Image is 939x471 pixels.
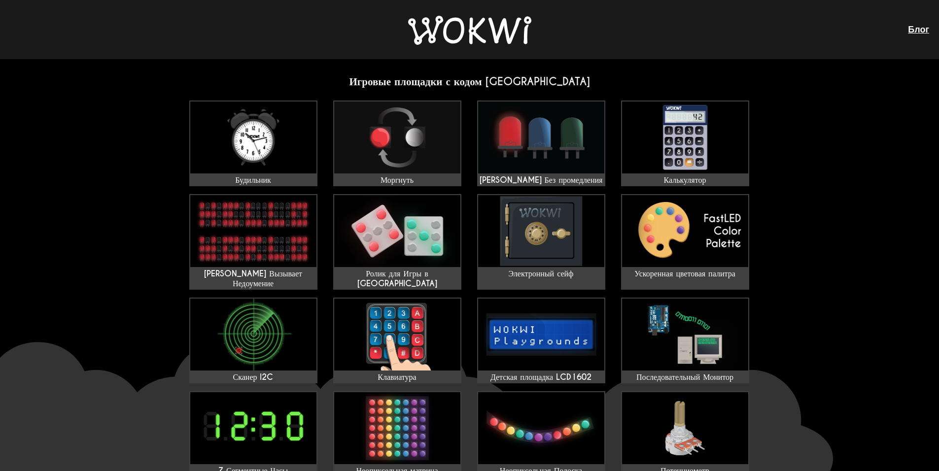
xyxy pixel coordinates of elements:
ya-tr-span: Ускоренная цветовая палитра [634,269,735,279]
a: Электронный сейф [477,194,605,290]
img: Ускоренная цветовая палитра [622,195,748,267]
a: Калькулятор [621,101,749,186]
img: Будильник [190,101,316,173]
img: Клавиатура [334,299,460,370]
img: 7 Сегментные Часы [190,392,316,464]
ya-tr-span: Электронный сейф [509,269,574,279]
img: Мигайте Без промедления [478,101,604,173]
img: Моргнуть [334,101,460,173]
img: Электронный сейф [478,195,604,267]
a: Сканер I2C [189,298,317,383]
ya-tr-span: Будильник [235,175,271,185]
img: Неопиксельная матрица [334,392,460,464]
a: Ускоренная цветовая палитра [621,194,749,290]
a: [PERSON_NAME] Без промедления [477,101,605,186]
a: Ролик для Игры в [GEOGRAPHIC_DATA] [333,194,461,290]
a: Последовательный Монитор [621,298,749,383]
img: Последовательный Монитор [622,299,748,370]
img: Ролик для Игры в Кости [334,195,460,267]
a: Блог [908,24,929,34]
ya-tr-span: Сканер I2C [233,372,274,382]
a: Моргнуть [333,101,461,186]
img: Сканер I2C [190,299,316,370]
ya-tr-span: Последовательный Монитор [636,372,733,382]
img: Потенциометр [622,392,748,464]
img: Детская площадка LCD1602 [478,299,604,370]
ya-tr-span: [PERSON_NAME] Вызывает Недоумение [204,269,302,289]
ya-tr-span: [PERSON_NAME] Без промедления [480,175,603,185]
a: Будильник [189,101,317,186]
img: Вокви [408,16,531,45]
img: Неопиксельная Полоска [478,392,604,464]
img: Чарли Вызывает Недоумение [190,195,316,267]
ya-tr-span: Игровые площадки с кодом [GEOGRAPHIC_DATA] [349,75,590,88]
ya-tr-span: Клавиатура [378,372,416,382]
a: [PERSON_NAME] Вызывает Недоумение [189,194,317,290]
a: Детская площадка LCD1602 [477,298,605,383]
ya-tr-span: Моргнуть [381,175,414,185]
img: Калькулятор [622,101,748,173]
ya-tr-span: Калькулятор [664,175,706,185]
a: Клавиатура [333,298,461,383]
ya-tr-span: Ролик для Игры в [GEOGRAPHIC_DATA] [357,269,437,289]
ya-tr-span: Детская площадка LCD1602 [490,372,591,382]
